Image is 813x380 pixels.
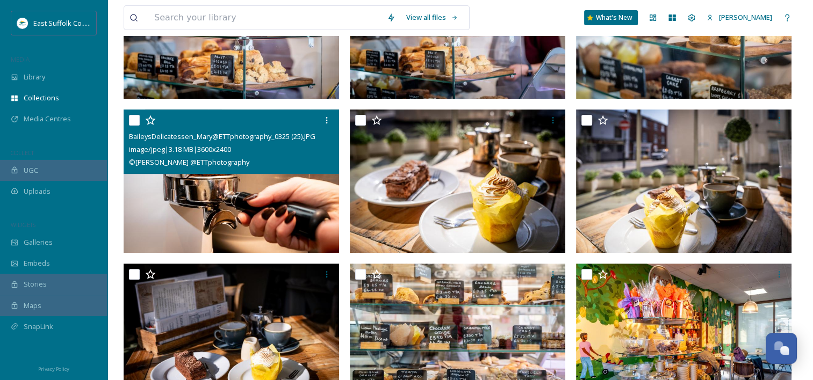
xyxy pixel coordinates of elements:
[401,7,464,28] a: View all files
[129,144,231,154] span: image/jpeg | 3.18 MB | 3600 x 2400
[24,301,41,311] span: Maps
[33,18,97,28] span: East Suffolk Council
[24,93,59,103] span: Collections
[719,12,772,22] span: [PERSON_NAME]
[124,109,339,253] img: BaileysDelicatessen_Mary@ETTphotography_0325 (25).JPG
[38,366,69,372] span: Privacy Policy
[24,165,38,176] span: UGC
[38,362,69,375] a: Privacy Policy
[24,237,53,247] span: Galleries
[129,131,315,141] span: BaileysDelicatessen_Mary@ETTphotography_0325 (25).JPG
[17,18,28,28] img: ESC%20Logo.png
[766,333,797,364] button: Open Chat
[149,6,382,30] input: Search your library
[11,221,35,229] span: WIDGETS
[584,10,638,25] a: What's New
[24,186,51,196] span: Uploads
[701,7,778,28] a: [PERSON_NAME]
[11,149,34,157] span: COLLECT
[24,321,53,332] span: SnapLink
[24,279,47,289] span: Stories
[350,109,565,253] img: BaileysDelicatessen_Mary@ETTphotography_0325 (41).JPG
[24,114,71,124] span: Media Centres
[24,258,50,268] span: Embeds
[129,157,249,167] span: © [PERSON_NAME] @ETTphotography
[24,72,45,82] span: Library
[11,55,30,63] span: MEDIA
[576,109,792,253] img: BaileysDelicatessen_Mary@ETTphotography_0325 (23).JPG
